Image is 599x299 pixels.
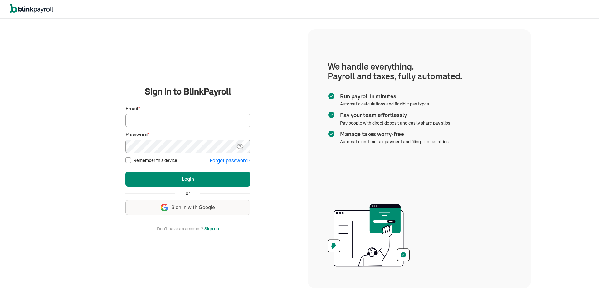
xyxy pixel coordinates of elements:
button: Forgot password? [210,157,250,164]
span: Don't have an account? [157,225,203,233]
img: logo [10,4,53,13]
input: Your email address [125,114,250,127]
span: Manage taxes worry-free [340,130,446,138]
button: Sign up [204,225,219,233]
img: illustration [328,202,410,268]
button: Login [125,172,250,187]
h1: We handle everything. Payroll and taxes, fully automated. [328,62,511,81]
span: Pay your team effortlessly [340,111,448,119]
span: Automatic on-time tax payment and filing - no penalties [340,139,449,145]
span: or [186,190,190,197]
span: Run payroll in minutes [340,92,426,100]
label: Password [125,131,250,138]
span: Sign in to BlinkPayroll [145,85,231,98]
span: Pay people with direct deposit and easily share pay slips [340,120,450,126]
img: eye [236,143,244,150]
button: Sign in with Google [125,200,250,215]
img: checkmark [328,130,335,138]
img: checkmark [328,92,335,100]
label: Remember this device [134,157,177,164]
span: Automatic calculations and flexible pay types [340,101,429,107]
img: checkmark [328,111,335,119]
span: Sign in with Google [171,204,215,211]
img: google [161,204,168,211]
label: Email [125,105,250,112]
